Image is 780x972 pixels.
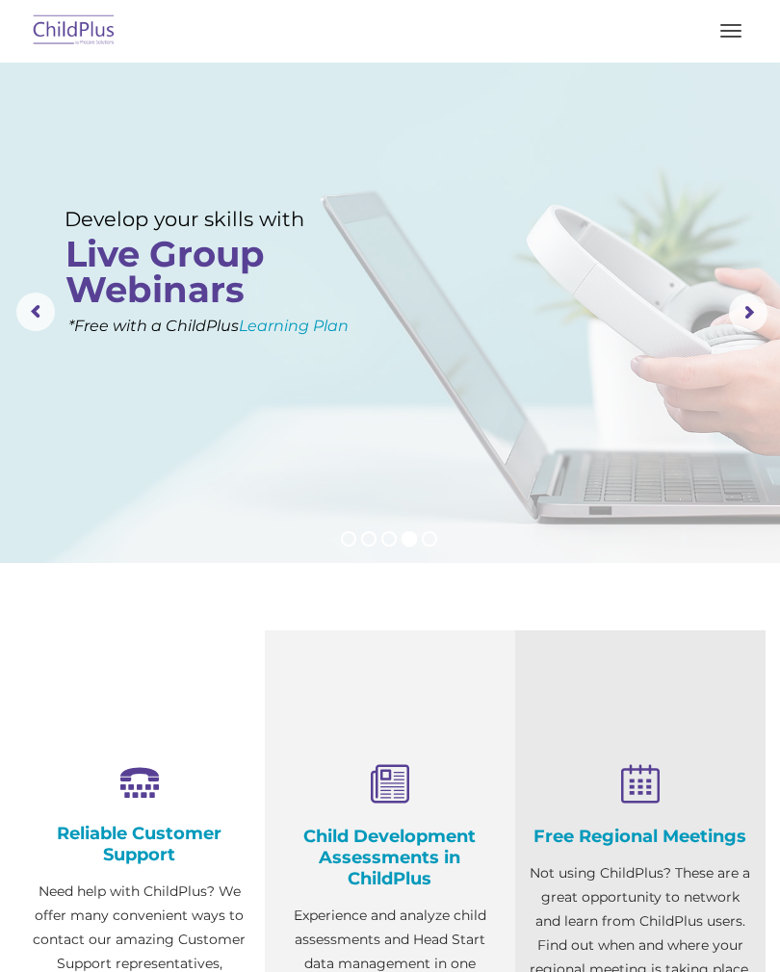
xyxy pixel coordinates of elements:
a: Learning Plan [239,317,349,335]
img: ChildPlus by Procare Solutions [29,9,119,54]
rs-layer: *Free with a ChildPlus [68,314,436,338]
h4: Reliable Customer Support [29,823,250,865]
rs-layer: Develop your skills with [65,207,321,231]
rs-layer: Live Group Webinars [65,236,304,307]
h4: Child Development Assessments in ChildPlus [279,826,501,889]
h4: Free Regional Meetings [530,826,751,847]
